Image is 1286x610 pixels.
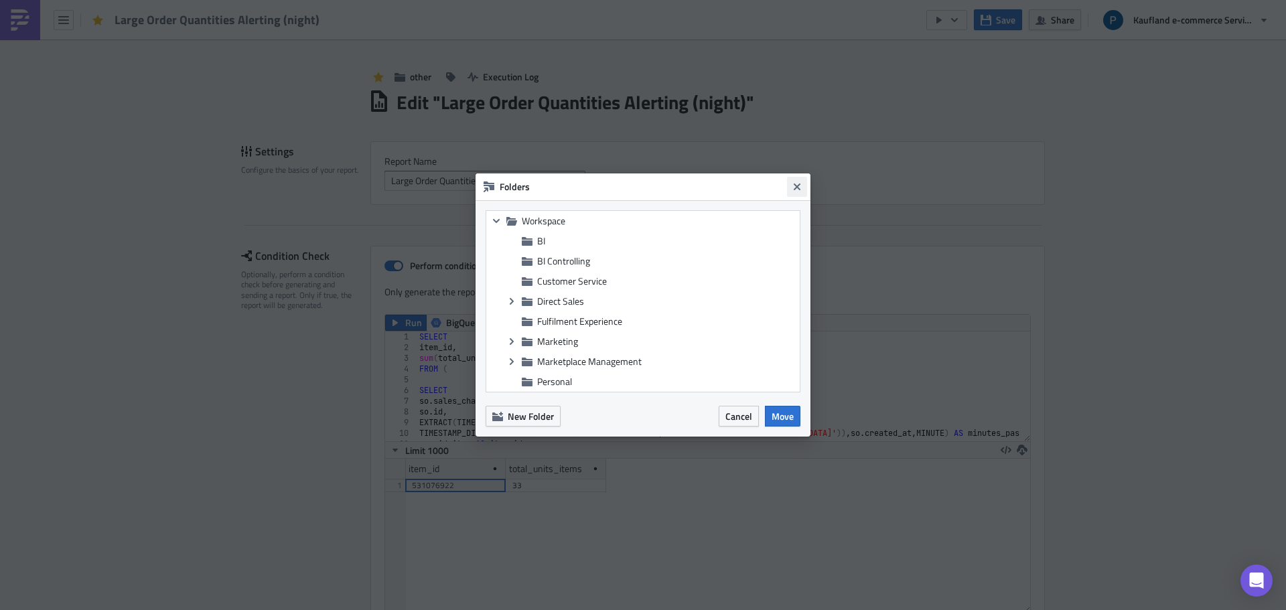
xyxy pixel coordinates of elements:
[765,406,800,427] button: Move
[537,354,642,368] span: Marketplace Management
[537,374,572,388] span: Personal
[5,20,232,31] strong: ❗ Attention, there are items which were sold more
[537,334,578,348] span: Marketing
[486,406,561,427] button: New Folder
[5,5,640,16] p: Large Order Quantities Alerting
[5,5,640,46] body: Rich Text Area. Press ALT-0 for help.
[537,254,590,268] span: BI Controlling
[787,177,807,197] button: Close
[725,409,752,423] span: Cancel
[1240,564,1273,597] div: Open Intercom Messenger
[521,20,524,31] strong: .
[719,406,759,427] button: Cancel
[537,234,545,248] span: BI
[522,215,796,227] span: Workspace
[508,409,554,423] span: New Folder
[500,181,788,193] h6: Folders
[537,274,607,288] span: Customer Service
[537,294,584,308] span: Direct Sales
[232,20,520,31] strong: than 20 times (per indicated storefront) since 20:40 PM last night
[772,409,794,423] span: Move
[537,314,622,328] span: Fulfilment Experience
[5,35,640,46] p: 🔎 See attached PDF for more details.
